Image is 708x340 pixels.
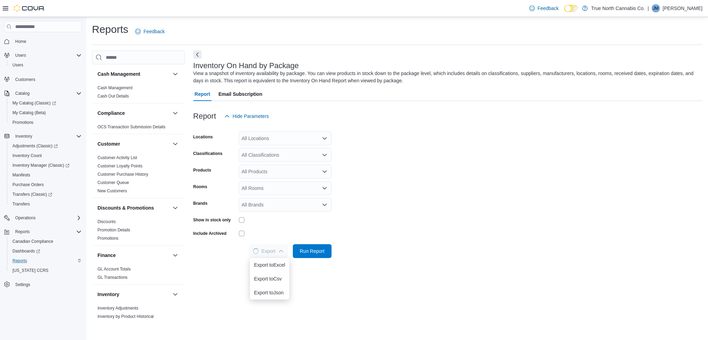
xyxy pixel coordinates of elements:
[7,180,84,190] button: Purchase Orders
[12,132,35,140] button: Inventory
[97,189,127,193] a: New Customers
[97,291,119,298] h3: Inventory
[12,280,82,289] span: Settings
[97,252,170,259] button: Finance
[15,39,26,44] span: Home
[132,25,167,38] a: Feedback
[193,184,207,190] label: Rooms
[10,257,82,265] span: Reports
[15,53,26,58] span: Users
[12,281,33,289] a: Settings
[12,89,82,98] span: Catalog
[171,70,179,78] button: Cash Management
[12,228,32,236] button: Reports
[663,4,702,12] p: [PERSON_NAME]
[12,201,30,207] span: Transfers
[7,141,84,151] a: Adjustments (Classic)
[10,171,82,179] span: Manifests
[12,153,42,158] span: Inventory Count
[97,204,154,211] h3: Discounts & Promotions
[97,204,170,211] button: Discounts & Promotions
[250,286,289,300] button: Export toJson
[10,109,49,117] a: My Catalog (Beta)
[10,161,82,169] span: Inventory Manager (Classic)
[591,4,645,12] p: True North Cannabis Co.
[97,266,131,272] span: GL Account Totals
[92,84,185,103] div: Cash Management
[97,180,129,185] a: Customer Queue
[171,251,179,259] button: Finance
[10,266,51,275] a: [US_STATE] CCRS
[7,108,84,118] button: My Catalog (Beta)
[12,214,38,222] button: Operations
[15,282,30,287] span: Settings
[10,151,82,160] span: Inventory Count
[1,131,84,141] button: Inventory
[171,109,179,117] button: Compliance
[10,61,82,69] span: Users
[15,215,36,221] span: Operations
[7,199,84,209] button: Transfers
[322,202,327,208] button: Open list of options
[97,110,170,117] button: Compliance
[12,268,48,273] span: [US_STATE] CCRS
[92,265,185,284] div: Finance
[322,152,327,158] button: Open list of options
[143,28,165,35] span: Feedback
[10,99,59,107] a: My Catalog (Classic)
[12,214,82,222] span: Operations
[97,267,131,272] a: GL Account Totals
[97,314,154,319] span: Inventory by Product Historical
[97,163,142,169] span: Customer Loyalty Points
[7,256,84,266] button: Reports
[92,154,185,198] div: Customer
[1,89,84,98] button: Catalog
[97,275,128,280] a: GL Transactions
[97,71,140,77] h3: Cash Management
[97,140,120,147] h3: Customer
[12,37,29,46] a: Home
[12,89,32,98] button: Catalog
[218,87,262,101] span: Email Subscription
[97,85,132,90] a: Cash Management
[193,167,211,173] label: Products
[97,236,119,241] a: Promotions
[97,219,116,224] span: Discounts
[97,275,128,280] span: GL Transactions
[7,266,84,275] button: [US_STATE] CCRS
[12,75,82,83] span: Customers
[97,291,170,298] button: Inventory
[193,231,226,236] label: Include Archived
[10,247,43,255] a: Dashboards
[10,237,56,246] a: Canadian Compliance
[10,142,82,150] span: Adjustments (Classic)
[12,172,30,178] span: Manifests
[10,118,82,127] span: Promotions
[648,4,649,12] p: |
[12,143,58,149] span: Adjustments (Classic)
[10,99,82,107] span: My Catalog (Classic)
[12,100,56,106] span: My Catalog (Classic)
[97,93,129,99] span: Cash Out Details
[97,188,127,194] span: New Customers
[322,169,327,174] button: Open list of options
[1,74,84,84] button: Customers
[10,200,32,208] a: Transfers
[12,228,82,236] span: Reports
[7,170,84,180] button: Manifests
[97,164,142,168] a: Customer Loyalty Points
[250,272,289,286] button: Export toCsv
[97,306,138,311] a: Inventory Adjustments
[250,258,289,272] button: Export toExcel
[193,134,213,140] label: Locations
[12,258,27,264] span: Reports
[97,155,137,160] a: Customer Activity List
[7,246,84,256] a: Dashboards
[10,171,33,179] a: Manifests
[193,217,231,223] label: Show in stock only
[97,236,119,241] span: Promotions
[233,113,269,120] span: Hide Parameters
